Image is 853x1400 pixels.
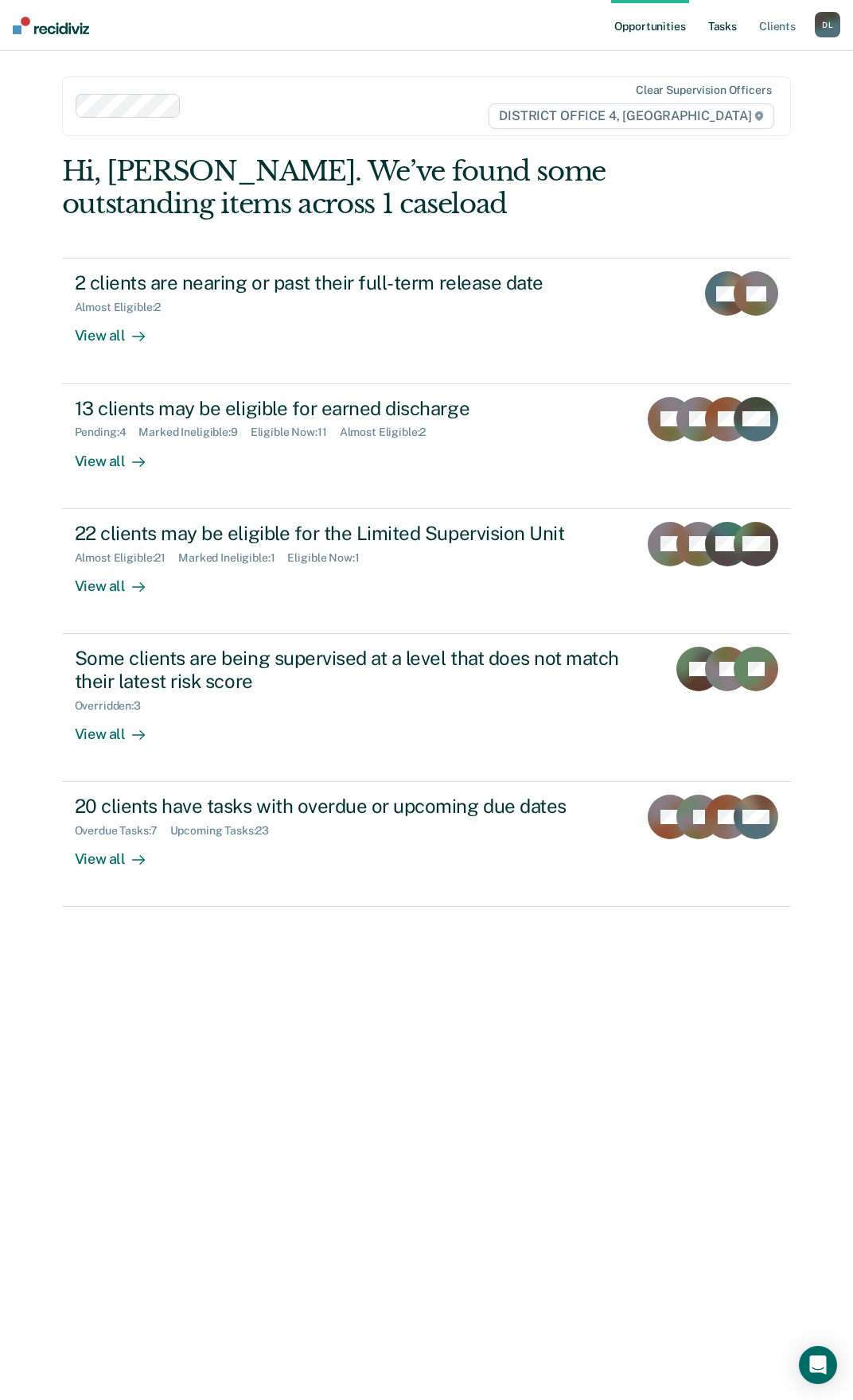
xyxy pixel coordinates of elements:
[799,1346,837,1384] div: Open Intercom Messenger
[75,439,164,470] div: View all
[75,301,174,314] div: Almost Eligible : 2
[170,824,282,838] div: Upcoming Tasks : 23
[75,426,139,439] div: Pending : 4
[62,509,792,634] a: 22 clients may be eligible for the Limited Supervision UnitAlmost Eligible:21Marked Ineligible:1E...
[75,564,164,595] div: View all
[75,314,164,345] div: View all
[287,551,372,565] div: Eligible Now : 1
[75,647,633,693] div: Some clients are being supervised at a level that does not match their latest risk score
[815,12,840,37] button: DL
[62,384,792,509] a: 13 clients may be eligible for earned dischargePending:4Marked Ineligible:9Eligible Now:11Almost ...
[75,795,626,818] div: 20 clients have tasks with overdue or upcoming due dates
[62,155,645,220] div: Hi, [PERSON_NAME]. We’ve found some outstanding items across 1 caseload
[75,824,170,838] div: Overdue Tasks : 7
[62,782,792,907] a: 20 clients have tasks with overdue or upcoming due datesOverdue Tasks:7Upcoming Tasks:23View all
[636,84,771,97] div: Clear supervision officers
[62,258,792,383] a: 2 clients are nearing or past their full-term release dateAlmost Eligible:2View all
[251,426,340,439] div: Eligible Now : 11
[75,551,179,565] div: Almost Eligible : 21
[178,551,287,565] div: Marked Ineligible : 1
[138,426,250,439] div: Marked Ineligible : 9
[75,397,626,420] div: 13 clients may be eligible for earned discharge
[489,103,774,129] span: DISTRICT OFFICE 4, [GEOGRAPHIC_DATA]
[815,12,840,37] div: D L
[75,271,633,294] div: 2 clients are nearing or past their full-term release date
[75,712,164,743] div: View all
[75,699,154,713] div: Overridden : 3
[340,426,439,439] div: Almost Eligible : 2
[75,838,164,869] div: View all
[13,17,89,34] img: Recidiviz
[75,522,626,545] div: 22 clients may be eligible for the Limited Supervision Unit
[62,634,792,782] a: Some clients are being supervised at a level that does not match their latest risk scoreOverridde...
